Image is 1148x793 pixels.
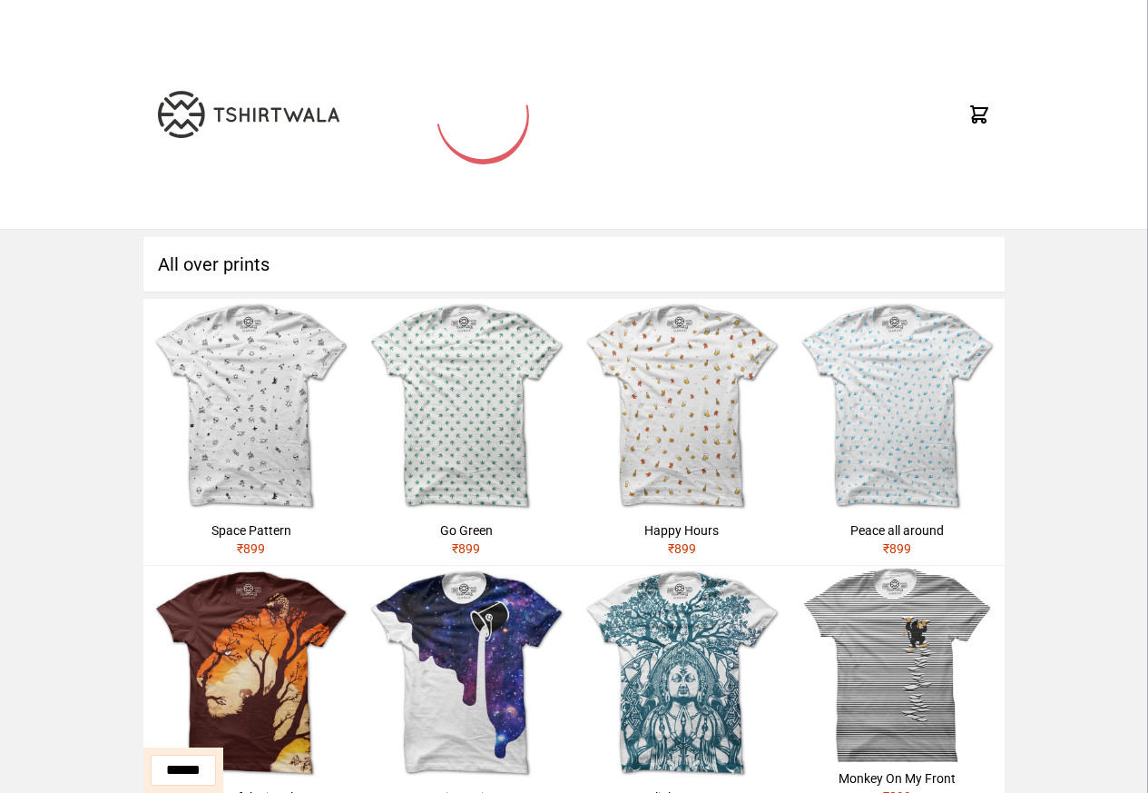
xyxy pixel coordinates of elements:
div: Peace all around [797,521,997,540]
span: ₹ 899 [883,541,911,556]
div: Go Green [366,521,566,540]
span: ₹ 899 [237,541,265,556]
img: buddha1.jpg [574,566,790,781]
div: Monkey On My Front [797,769,997,788]
img: weed.jpg [358,299,574,514]
a: Peace all around₹899 [790,299,1005,565]
a: Happy Hours₹899 [574,299,790,565]
img: monkey-climbing.jpg [790,566,1005,762]
img: space.jpg [143,299,358,514]
div: Happy Hours [582,521,782,540]
h1: All over prints [143,237,1005,292]
img: beer.jpg [574,299,790,514]
img: peace-1.jpg [790,299,1005,514]
a: Go Green₹899 [358,299,574,565]
img: hidden-tiger.jpg [143,566,358,781]
img: galaxy.jpg [358,566,574,781]
div: Space Pattern [151,521,351,540]
span: ₹ 899 [668,541,696,556]
a: Space Pattern₹899 [143,299,358,565]
span: ₹ 899 [452,541,480,556]
img: TW-LOGO-400-104.png [158,91,339,138]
